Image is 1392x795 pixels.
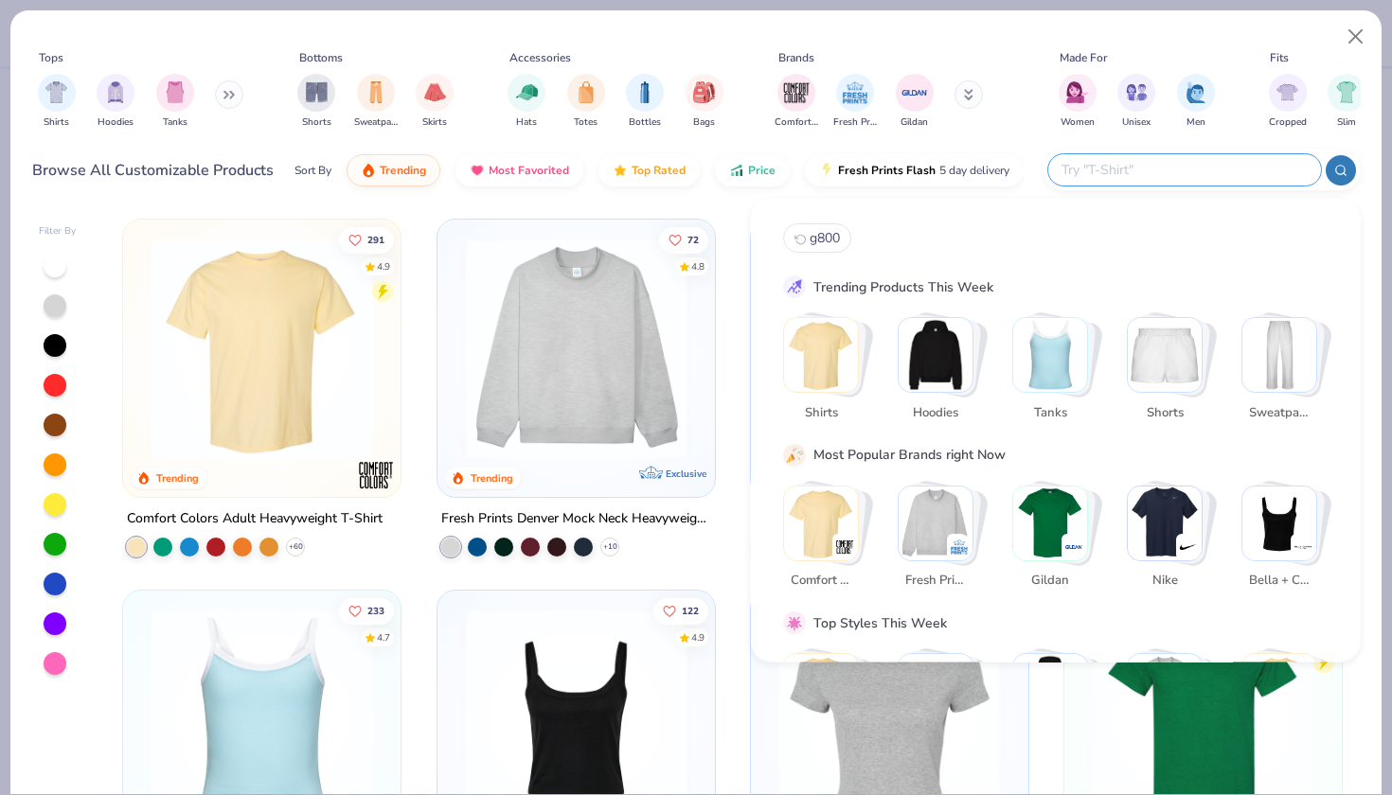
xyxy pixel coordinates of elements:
[1013,318,1087,392] img: Tanks
[1117,74,1155,130] button: filter button
[690,631,704,645] div: 4.9
[574,115,598,130] span: Totes
[508,74,545,130] div: filter for Hats
[367,235,384,244] span: 291
[634,81,655,103] img: Bottles Image
[306,81,328,103] img: Shorts Image
[686,74,723,130] button: filter button
[1337,115,1356,130] span: Slim
[1013,654,1087,728] img: Preppy
[652,598,707,625] button: Like
[358,456,396,494] img: Comfort Colors logo
[1242,486,1316,559] img: Bella + Canvas
[783,317,870,430] button: Stack Card Button Shirts
[516,81,538,103] img: Hats Image
[1269,115,1307,130] span: Cropped
[748,163,776,178] span: Price
[347,154,440,186] button: Trending
[1241,653,1329,766] button: Stack Card Button Athleisure
[939,160,1009,182] span: 5 day delivery
[163,115,187,130] span: Tanks
[297,74,335,130] div: filter for Shorts
[1241,317,1329,430] button: Stack Card Button Sweatpants
[693,115,715,130] span: Bags
[626,74,664,130] div: filter for Bottles
[598,154,700,186] button: Top Rated
[693,81,714,103] img: Bags Image
[455,154,583,186] button: Most Favorited
[898,485,985,597] button: Stack Card Button Fresh Prints
[1248,403,1310,422] span: Sweatpants
[1066,81,1088,103] img: Women Image
[1133,403,1195,422] span: Shorts
[294,162,331,179] div: Sort By
[782,79,811,107] img: Comfort Colors Image
[805,154,1024,186] button: Fresh Prints Flash5 day delivery
[1117,74,1155,130] div: filter for Unisex
[1013,486,1087,559] img: Gildan
[813,445,1006,465] div: Most Popular Brands right Now
[681,607,698,616] span: 122
[899,318,973,392] img: Hoodies
[896,74,934,130] div: filter for Gildan
[790,403,851,422] span: Shirts
[1276,81,1298,103] img: Cropped Image
[1177,74,1215,130] div: filter for Men
[1060,159,1308,181] input: Try "T-Shirt"
[786,614,803,631] img: pink_star.gif
[1186,81,1206,103] img: Men Image
[658,226,707,253] button: Like
[1019,572,1080,591] span: Gildan
[904,572,966,591] span: Fresh Prints
[1177,74,1215,130] button: filter button
[1241,485,1329,597] button: Stack Card Button Bella + Canvas
[1328,74,1365,130] div: filter for Slim
[1126,81,1148,103] img: Unisex Image
[632,163,686,178] span: Top Rated
[784,486,858,559] img: Comfort Colors
[377,631,390,645] div: 4.7
[45,81,67,103] img: Shirts Image
[302,115,331,130] span: Shorts
[838,163,936,178] span: Fresh Prints Flash
[567,74,605,130] button: filter button
[289,541,303,553] span: + 60
[775,115,818,130] span: Comfort Colors
[784,654,858,728] img: Classic
[1012,653,1099,766] button: Stack Card Button Preppy
[98,115,134,130] span: Hoodies
[456,238,696,459] img: f5d85501-0dbb-4ee4-b115-c08fa3845d83
[686,74,723,130] div: filter for Bags
[127,507,383,531] div: Comfort Colors Adult Heavyweight T-Shirt
[1269,74,1307,130] div: filter for Cropped
[898,653,985,766] button: Stack Card Button Sportswear
[424,81,446,103] img: Skirts Image
[1242,654,1316,728] img: Athleisure
[354,74,398,130] button: filter button
[567,74,605,130] div: filter for Totes
[833,115,877,130] span: Fresh Prints
[97,74,134,130] div: filter for Hoodies
[813,276,993,296] div: Trending Products This Week
[361,163,376,178] img: trending.gif
[509,49,571,66] div: Accessories
[629,115,661,130] span: Bottles
[813,612,947,632] div: Top Styles This Week
[835,537,854,556] img: Comfort Colors
[833,74,877,130] div: filter for Fresh Prints
[299,49,343,66] div: Bottoms
[1338,19,1374,55] button: Close
[786,278,803,295] img: trend_line.gif
[901,115,928,130] span: Gildan
[1061,115,1095,130] span: Women
[105,81,126,103] img: Hoodies Image
[833,74,877,130] button: filter button
[783,223,851,253] button: g8000
[422,115,447,130] span: Skirts
[1269,74,1307,130] button: filter button
[1242,318,1316,392] img: Sweatpants
[142,238,382,459] img: 029b8af0-80e6-406f-9fdc-fdf898547912
[1179,537,1198,556] img: Nike
[784,318,858,392] img: Shirts
[367,607,384,616] span: 233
